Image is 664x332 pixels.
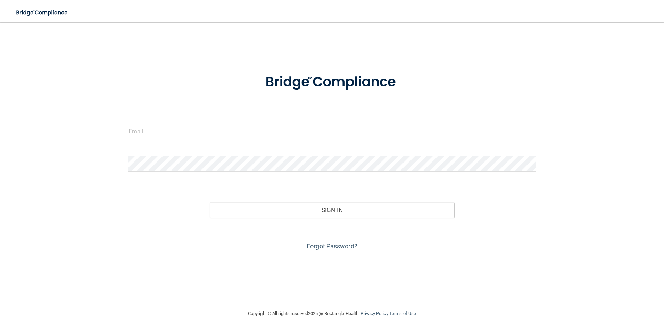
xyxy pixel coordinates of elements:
[210,202,454,218] button: Sign In
[10,6,74,20] img: bridge_compliance_login_screen.278c3ca4.svg
[389,311,416,316] a: Terms of Use
[360,311,388,316] a: Privacy Policy
[205,302,459,325] div: Copyright © All rights reserved 2025 @ Rectangle Health | |
[307,243,357,250] a: Forgot Password?
[251,64,413,100] img: bridge_compliance_login_screen.278c3ca4.svg
[128,123,536,139] input: Email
